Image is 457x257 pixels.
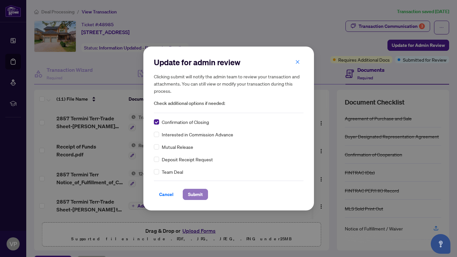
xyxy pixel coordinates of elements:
[295,60,300,64] span: close
[154,57,303,68] h2: Update for admin review
[188,189,203,200] span: Submit
[431,234,450,254] button: Open asap
[162,118,209,126] span: Confirmation of Closing
[183,189,208,200] button: Submit
[162,168,183,175] span: Team Deal
[162,131,233,138] span: Interested in Commission Advance
[159,189,174,200] span: Cancel
[154,189,179,200] button: Cancel
[154,100,303,107] span: Check additional options if needed:
[162,156,213,163] span: Deposit Receipt Request
[154,73,303,94] h5: Clicking submit will notify the admin team to review your transaction and attachments. You can st...
[162,143,193,150] span: Mutual Release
